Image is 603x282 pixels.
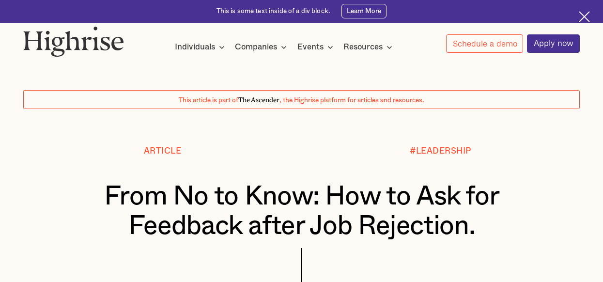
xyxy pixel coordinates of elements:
div: Individuals [175,41,228,53]
span: This article is part of [179,97,238,104]
a: Apply now [527,34,579,53]
div: Companies [235,41,277,53]
div: Individuals [175,41,215,53]
div: This is some text inside of a div block. [216,7,330,16]
h1: From No to Know: How to Ask for Feedback after Job Rejection. [46,182,556,241]
div: Resources [343,41,383,53]
div: Resources [343,41,395,53]
div: Events [297,41,324,53]
span: , the Highrise platform for articles and resources. [279,97,424,104]
div: Events [297,41,336,53]
a: Learn More [341,4,387,18]
img: Cross icon [579,11,590,22]
div: #LEADERSHIP [410,146,471,156]
div: Article [144,146,182,156]
a: Schedule a demo [446,34,523,53]
span: The Ascender [238,94,279,102]
img: Highrise logo [23,26,124,57]
div: Companies [235,41,290,53]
